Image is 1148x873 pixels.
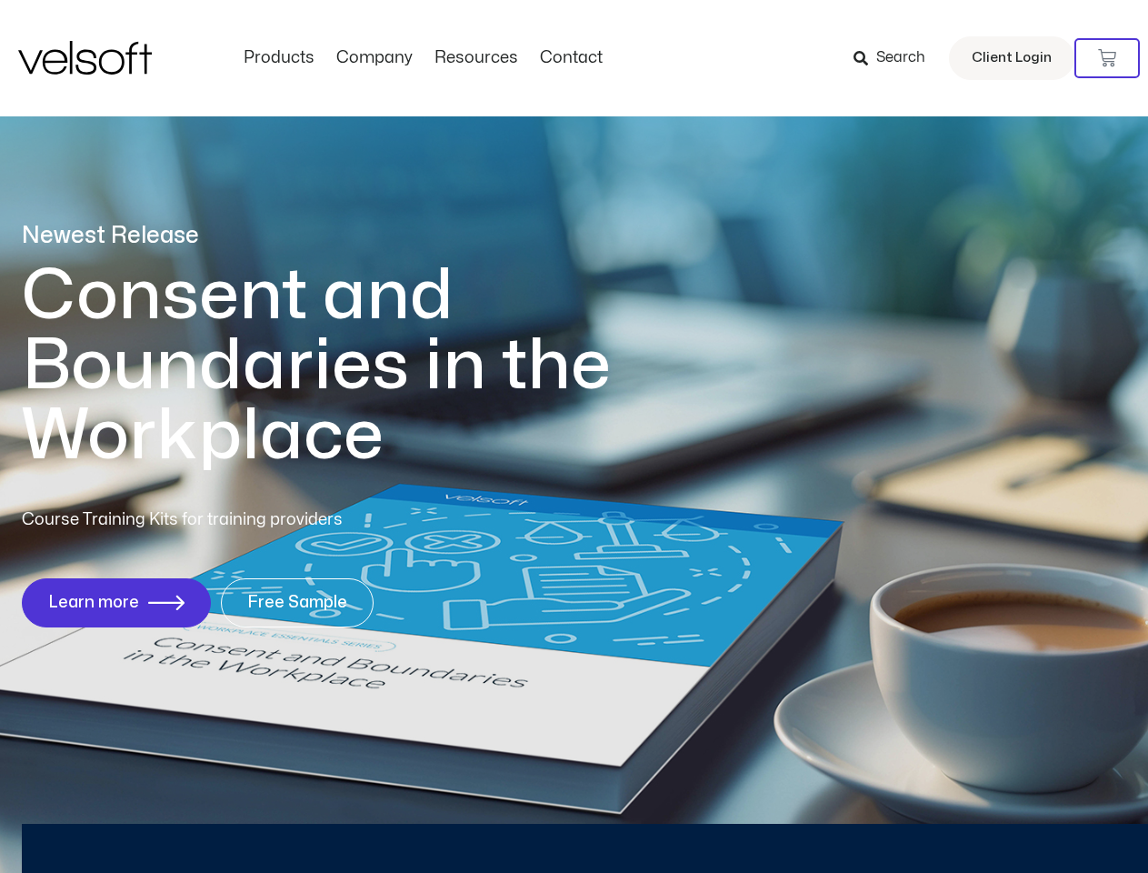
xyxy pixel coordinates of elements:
[22,578,211,627] a: Learn more
[22,261,685,471] h1: Consent and Boundaries in the Workplace
[876,46,925,70] span: Search
[18,41,152,75] img: Velsoft Training Materials
[529,48,614,68] a: ContactMenu Toggle
[233,48,614,68] nav: Menu
[48,594,139,612] span: Learn more
[233,48,325,68] a: ProductsMenu Toggle
[854,43,938,74] a: Search
[972,46,1052,70] span: Client Login
[325,48,424,68] a: CompanyMenu Toggle
[949,36,1074,80] a: Client Login
[22,220,685,252] p: Newest Release
[22,507,474,533] p: Course Training Kits for training providers
[221,578,374,627] a: Free Sample
[424,48,529,68] a: ResourcesMenu Toggle
[247,594,347,612] span: Free Sample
